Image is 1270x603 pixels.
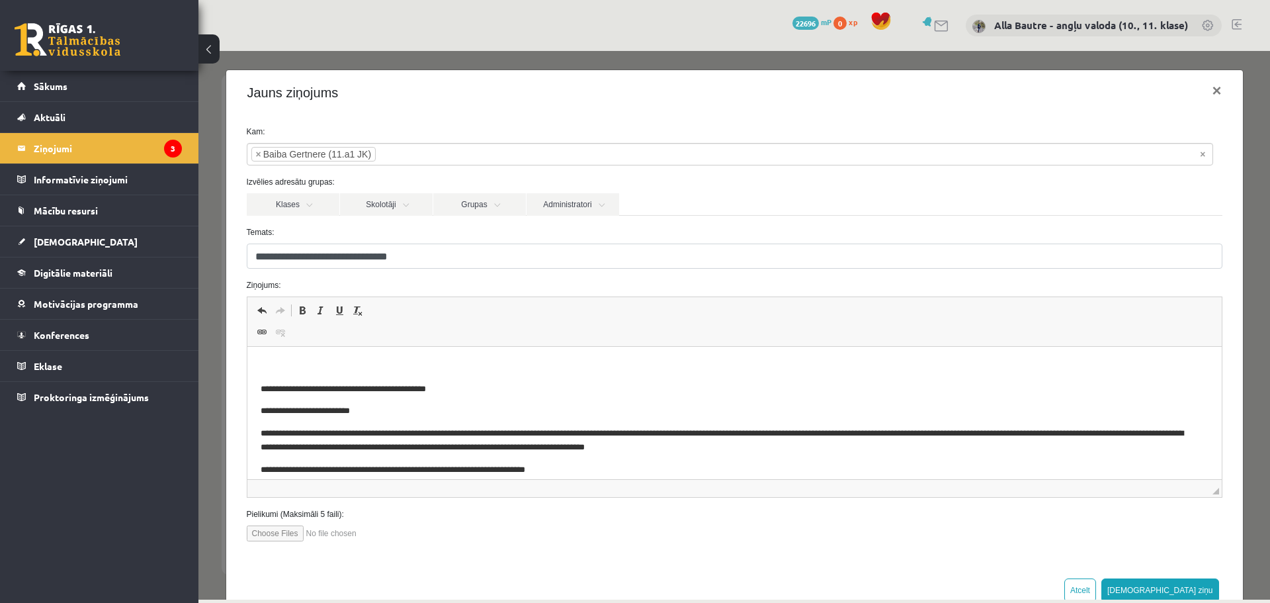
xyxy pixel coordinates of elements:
[17,71,182,101] a: Sākums
[13,13,961,175] body: Bagātinātā teksta redaktors, wiswyg-editor-47024858656240-1758013615-942
[17,289,182,319] a: Motivācijas programma
[113,251,132,268] a: Slīpraksts (vadīšanas taustiņš+I)
[34,391,149,403] span: Proktoringa izmēģinājums
[17,195,182,226] a: Mācību resursi
[34,133,182,163] legend: Ziņojumi
[34,360,62,372] span: Eklase
[903,528,1021,551] button: [DEMOGRAPHIC_DATA] ziņu
[328,142,421,165] a: Administratori
[34,80,67,92] span: Sākums
[34,329,89,341] span: Konferences
[1003,21,1033,58] button: ×
[164,140,182,158] i: 3
[17,102,182,132] a: Aktuāli
[34,236,138,248] span: [DEMOGRAPHIC_DATA]
[53,96,178,111] li: Baiba Gertnere (11.a1 JK)
[49,296,1023,428] iframe: Bagātinātā teksta redaktors, wiswyg-editor-47024858656240-1758013615-942
[34,111,65,123] span: Aktuāli
[792,17,819,30] span: 22696
[150,251,169,268] a: Noņemt stilus
[792,17,831,27] a: 22696 mP
[833,17,847,30] span: 0
[73,273,91,290] a: Atsaistīt
[15,23,120,56] a: Rīgas 1. Tālmācības vidusskola
[34,164,182,195] legend: Informatīvie ziņojumi
[235,142,327,165] a: Grupas
[994,19,1188,32] a: Alla Bautre - angļu valoda (10., 11. klase)
[58,97,63,110] span: ×
[34,267,112,279] span: Digitālie materiāli
[17,133,182,163] a: Ziņojumi3
[132,251,150,268] a: Pasvītrojums (vadīšanas taustiņš+U)
[17,320,182,350] a: Konferences
[1014,437,1021,443] span: Mērogot
[972,20,986,33] img: Alla Bautre - angļu valoda (10., 11. klase)
[17,382,182,412] a: Proktoringa izmēģinājums
[17,226,182,257] a: [DEMOGRAPHIC_DATA]
[38,125,1034,137] label: Izvēlies adresātu grupas:
[17,351,182,381] a: Eklase
[17,164,182,195] a: Informatīvie ziņojumi
[95,251,113,268] a: Treknraksts (vadīšanas taustiņš+B)
[849,17,857,27] span: xp
[17,257,182,288] a: Digitālie materiāli
[38,457,1034,469] label: Pielikumi (Maksimāli 5 faili):
[73,251,91,268] a: Atkārtot (vadīšanas taustiņš+Y)
[49,32,140,52] h4: Jauns ziņojums
[48,142,141,165] a: Klases
[1001,97,1007,110] span: Noņemt visus vienumus
[38,75,1034,87] label: Kam:
[54,273,73,290] a: Saite (vadīšanas taustiņš+K)
[142,142,234,165] a: Skolotāji
[34,298,138,310] span: Motivācijas programma
[866,528,898,551] button: Atcelt
[821,17,831,27] span: mP
[38,175,1034,187] label: Temats:
[38,228,1034,240] label: Ziņojums:
[34,205,98,216] span: Mācību resursi
[54,251,73,268] a: Atcelt (vadīšanas taustiņš+Z)
[833,17,864,27] a: 0 xp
